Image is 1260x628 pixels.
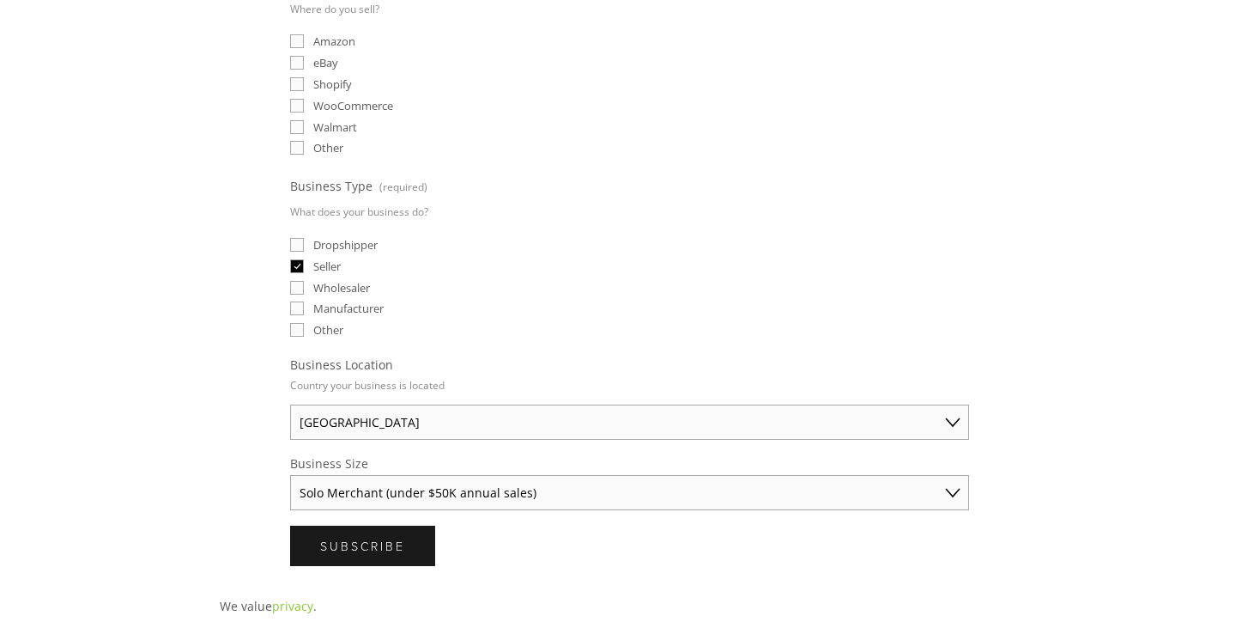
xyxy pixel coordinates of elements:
span: (required) [379,174,427,199]
span: Subscribe [320,538,405,554]
input: Walmart [290,120,304,134]
input: Other [290,323,304,337]
span: Other [313,322,343,338]
input: WooCommerce [290,99,304,113]
input: Wholesaler [290,281,304,295]
span: Business Size [290,455,368,472]
input: Manufacturer [290,302,304,315]
input: Amazon [290,34,304,48]
p: What does your business do? [290,199,428,224]
span: Shopify [313,76,352,92]
span: Business Type [290,178,373,194]
span: Other [313,140,343,155]
input: eBay [290,56,304,70]
span: Wholesaler [313,280,370,296]
span: Dropshipper [313,237,378,253]
span: Seller [313,259,341,274]
span: Walmart [313,119,357,135]
span: Manufacturer [313,301,384,316]
p: Country your business is located [290,373,445,398]
span: eBay [313,55,338,70]
p: We value . [220,595,1040,617]
input: Other [290,141,304,155]
a: privacy [272,598,313,614]
span: WooCommerce [313,98,393,113]
input: Shopify [290,77,304,91]
select: Business Size [290,475,969,510]
span: Amazon [313,34,355,49]
button: SubscribeSubscribe [290,526,435,566]
select: Business Location [290,405,969,440]
input: Dropshipper [290,238,304,252]
span: Business Location [290,357,393,373]
input: Seller [290,259,304,273]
